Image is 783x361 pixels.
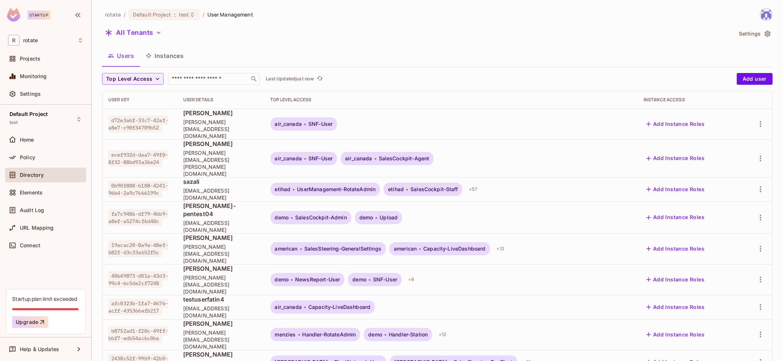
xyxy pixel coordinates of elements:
span: testuserfatin4 [183,295,259,303]
span: test [10,120,18,125]
span: american [394,246,417,252]
div: Startup [28,11,50,19]
span: air_canada [275,304,302,310]
span: [PERSON_NAME][EMAIL_ADDRESS][DOMAIN_NAME] [183,274,259,295]
button: Upgrade [12,316,48,328]
span: [EMAIL_ADDRESS][DOMAIN_NAME] [183,219,259,233]
div: + 12 [436,329,449,340]
span: SNF-User [373,277,397,282]
div: Instance Access [644,97,735,103]
span: [PERSON_NAME] [183,140,259,148]
button: Add Instance Roles [644,183,707,195]
span: URL Mapping [20,225,54,231]
span: demo [275,215,289,220]
span: [PERSON_NAME] [183,265,259,273]
div: Startup plan limit exceeded [12,295,77,302]
button: Add Instance Roles [644,118,707,130]
span: Capacity-LiveDashboard [423,246,485,252]
button: Add Instance Roles [644,301,707,313]
span: b8752ad1-f20c-49ff-bbf7-edb54ac6c0ba [108,326,168,343]
span: SalesCockpit-Admin [295,215,347,220]
button: Instances [140,47,189,65]
span: SNF-User [308,121,333,127]
p: Last Updated just now [266,76,314,82]
button: Settings [736,28,773,40]
button: Add Instance Roles [644,212,707,223]
span: demo [368,332,382,338]
span: SalesCockpit-Staff [410,186,458,192]
span: ecef932d-daa7-49f0-8f32-88bd93a36e24 [108,150,168,167]
span: Default Project [10,111,48,117]
span: Connect [20,243,40,248]
div: User Key [108,97,171,103]
span: Monitoring [20,73,47,79]
button: Add Instance Roles [644,153,707,164]
li: / [124,11,126,18]
button: Users [102,47,140,65]
span: [PERSON_NAME][EMAIL_ADDRESS][DOMAIN_NAME] [183,118,259,139]
span: demo [352,277,366,282]
div: User Details [183,97,259,103]
span: Projects [20,56,40,62]
span: [PERSON_NAME] [183,350,259,358]
span: Elements [20,190,43,196]
span: [PERSON_NAME] [183,234,259,242]
span: NewsReport-User [295,277,340,282]
span: [PERSON_NAME][EMAIL_ADDRESS][DOMAIN_NAME] [183,329,259,350]
span: Policy [20,154,35,160]
div: + 9 [405,274,417,285]
span: User Management [207,11,253,18]
span: Audit Log [20,207,44,213]
span: Handler-RotateAdmin [302,332,356,338]
span: Home [20,137,34,143]
button: Add user [737,73,773,85]
span: d72e3abf-33c7-42af-a8e7-c90f34709b52 [108,116,168,132]
span: [PERSON_NAME] [183,109,259,117]
span: Handler-Station [389,332,428,338]
span: Capacity-LiveDashboard [308,304,370,310]
button: Add Instance Roles [644,243,707,255]
span: Settings [20,91,41,97]
span: Workspace: rotate [23,37,38,43]
span: the active workspace [105,11,121,18]
span: air_canada [275,156,302,161]
span: Help & Updates [20,346,59,352]
div: + 12 [494,243,507,255]
span: american [275,246,298,252]
span: air_canada [345,156,372,161]
img: SReyMgAAAABJRU5ErkJggg== [7,8,20,22]
span: [PERSON_NAME] [183,320,259,328]
span: Click to refresh data [314,74,324,83]
span: sazali [183,178,259,186]
span: 0b90f888-b188-4241-96b4-2a9c7666199c [108,181,168,198]
div: Top Level Access [271,97,632,103]
span: : [174,12,176,18]
button: refresh [315,74,324,83]
span: Upload [380,215,398,220]
span: afc0323b-1fa7-4676-acff-435366efb217 [108,299,168,316]
span: [PERSON_NAME][EMAIL_ADDRESS][DOMAIN_NAME] [183,243,259,264]
span: menzies [275,332,296,338]
span: [PERSON_NAME][EMAIL_ADDRESS][PERSON_NAME][DOMAIN_NAME] [183,149,259,177]
span: [EMAIL_ADDRESS][DOMAIN_NAME] [183,187,259,201]
button: Top Level Access [102,73,164,85]
span: demo [275,277,289,282]
span: R [8,35,19,45]
span: SNF-User [308,156,333,161]
li: / [203,11,204,18]
span: Top Level Access [106,74,152,84]
span: air_canada [275,121,302,127]
img: yoongjia@letsrotate.com [760,8,772,21]
span: [EMAIL_ADDRESS][DOMAIN_NAME] [183,305,259,319]
span: refresh [317,75,323,83]
button: Add Instance Roles [644,274,707,285]
button: All Tenants [102,27,164,39]
span: SalesSteering-GeneralSettings [304,246,381,252]
span: test [179,11,189,18]
div: + 57 [466,183,480,195]
span: 19acac20-8a9a-48ef-b82f-d3c33ab52f5c [108,240,168,257]
span: [PERSON_NAME]-pentest04 [183,202,259,218]
button: Add Instance Roles [644,329,707,340]
span: 40649873-d01a-43d3-99c4-6c5de2cf7248 [108,271,168,288]
span: etihad [275,186,291,192]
